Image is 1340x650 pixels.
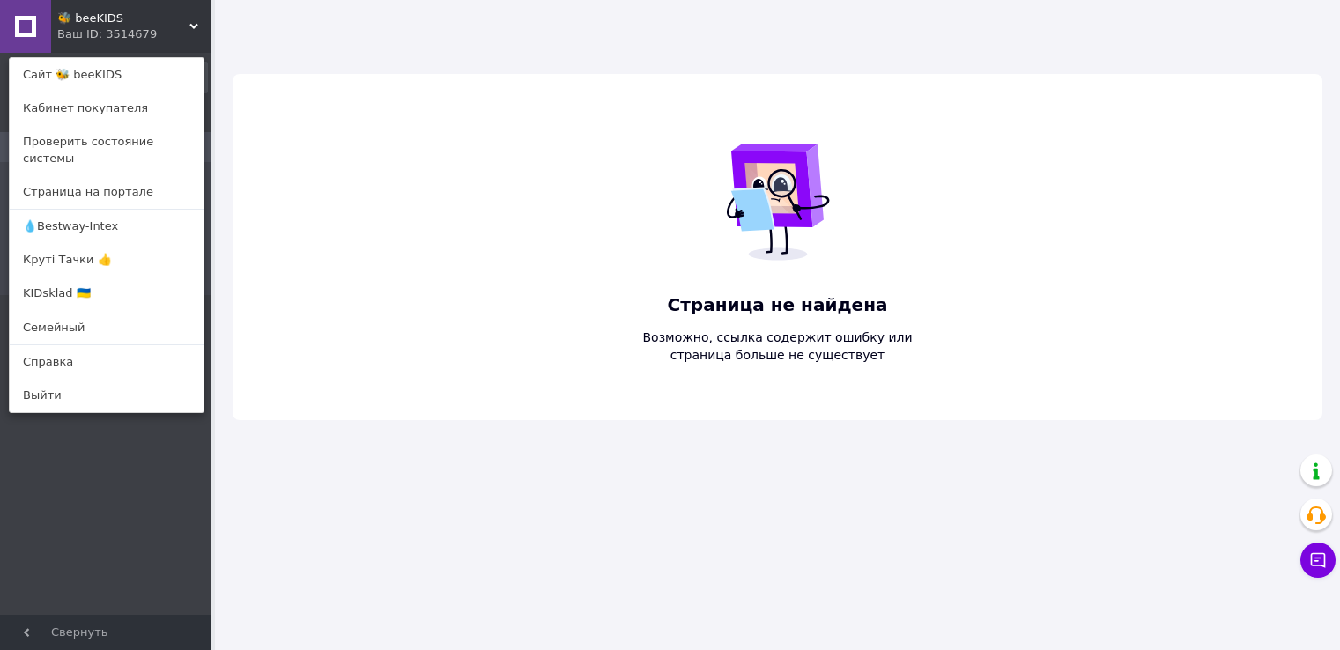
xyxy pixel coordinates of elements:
span: Страница не найдена [640,292,915,318]
a: Сайт 🐝 beeKIDS [10,58,204,92]
a: Круті Тачки 👍 [10,243,204,277]
a: Выйти [10,379,204,412]
a: Проверить состояние системы [10,125,204,174]
span: Возможно, ссылка содержит ошибку или страница больше не существует [640,329,915,364]
a: Кабинет покупателя [10,92,204,125]
div: Ваш ID: 3514679 [57,26,131,42]
a: KIDsklad 🇺🇦 [10,277,204,310]
a: Семейный [10,311,204,344]
button: Чат с покупателем [1300,543,1336,578]
a: 💧Bestway-Intex [10,210,204,243]
a: Страница на портале [10,175,204,209]
a: Справка [10,345,204,379]
span: 🐝 beeKIDS [57,11,189,26]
